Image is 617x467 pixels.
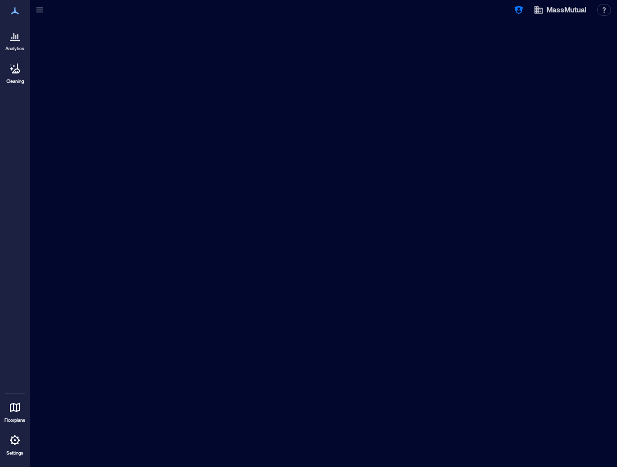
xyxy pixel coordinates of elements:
a: Floorplans [1,396,28,426]
a: Settings [3,428,27,459]
p: Analytics [5,46,24,52]
p: Settings [6,450,23,456]
p: Floorplans [4,417,25,423]
button: MassMutual [531,2,589,18]
p: Cleaning [6,78,24,84]
a: Cleaning [2,57,27,87]
span: MassMutual [547,5,586,15]
a: Analytics [2,24,27,55]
